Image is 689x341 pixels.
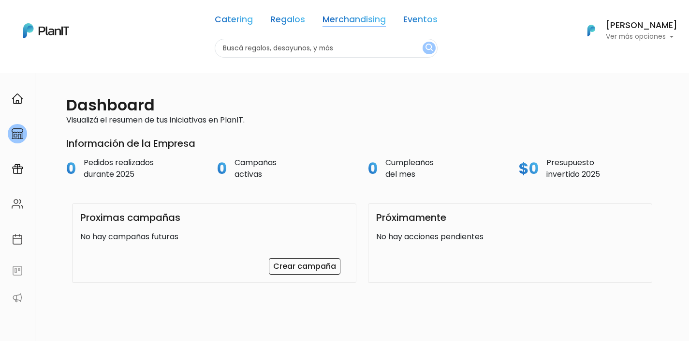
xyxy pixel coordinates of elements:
[66,96,155,114] h2: Dashboard
[368,159,378,178] h2: 0
[606,33,677,40] p: Ver más opciones
[270,15,305,27] a: Regalos
[12,292,23,304] img: partners-52edf745621dab592f3b2c58e3bca9d71375a7ef29c3b500c9f145b62cc070d4.svg
[425,44,433,53] img: search_button-432b6d5273f82d61273b3651a40e1bd1b912527efae98b1b7a1b2c0702e16a8d.svg
[66,138,658,149] h3: Información de la Empresa
[57,114,658,126] p: Visualizá el resumen de tus iniciativas en PlanIT.
[12,198,23,210] img: people-662611757002400ad9ed0e3c099ab2801c6687ba6c219adb57efc949bc21e19d.svg
[80,212,180,223] h3: Proximas campañas
[12,163,23,175] img: campaigns-02234683943229c281be62815700db0a1741e53638e28bf9629b52c665b00959.svg
[80,231,348,243] p: No hay campañas futuras
[215,15,253,27] a: Catering
[66,159,76,178] h2: 0
[50,9,139,28] div: ¿Necesitás ayuda?
[84,157,154,180] p: Pedidos realizados durante 2025
[12,265,23,277] img: feedback-78b5a0c8f98aac82b08bfc38622c3050aee476f2c9584af64705fc4e61158814.svg
[519,159,539,178] h2: $0
[217,159,227,178] h2: 0
[235,157,277,180] p: Campañas activas
[23,23,69,38] img: PlanIt Logo
[575,18,677,43] button: PlanIt Logo [PERSON_NAME] Ver más opciones
[215,39,438,58] input: Buscá regalos, desayunos, y más
[323,15,386,27] a: Merchandising
[403,15,438,27] a: Eventos
[12,128,23,139] img: marketplace-4ceaa7011d94191e9ded77b95e3339b90024bf715f7c57f8cf31f2d8c509eaba.svg
[581,20,602,41] img: PlanIt Logo
[376,231,644,243] p: No hay acciones pendientes
[385,157,434,180] p: Cumpleaños del mes
[269,258,340,275] a: Crear campaña
[12,93,23,105] img: home-e721727adea9d79c4d83392d1f703f7f8bce08238fde08b1acbfd93340b81755.svg
[546,157,600,180] p: Presupuesto invertido 2025
[606,21,677,30] h6: [PERSON_NAME]
[12,233,23,245] img: calendar-87d922413cdce8b2cf7b7f5f62616a5cf9e4887200fb71536465627b3292af00.svg
[376,212,446,223] h3: Próximamente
